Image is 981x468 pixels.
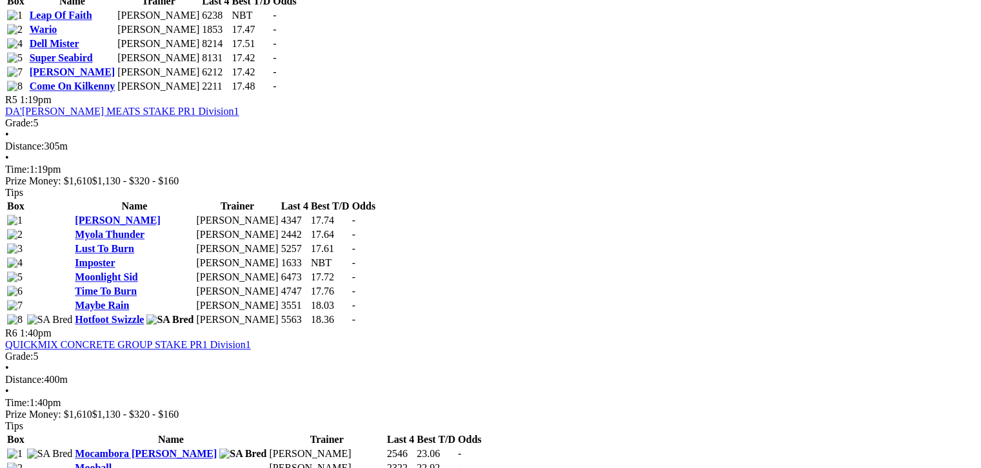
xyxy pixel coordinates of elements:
td: [PERSON_NAME] [195,242,279,255]
td: [PERSON_NAME] [195,271,279,284]
th: Trainer [268,433,385,446]
th: Name [74,433,267,446]
span: R6 [5,327,17,338]
img: 8 [7,81,23,92]
img: 4 [7,257,23,269]
span: Box [7,434,25,445]
span: - [273,52,276,63]
td: 23.06 [416,447,456,460]
img: SA Bred [219,448,266,460]
th: Trainer [195,200,279,213]
div: 1:19pm [5,164,976,175]
td: 8214 [201,37,230,50]
span: • [5,385,9,396]
td: [PERSON_NAME] [117,80,200,93]
span: - [273,81,276,92]
td: 6212 [201,66,230,79]
td: 17.51 [232,37,272,50]
div: 305m [5,141,976,152]
img: 4 [7,38,23,50]
a: Mocambora [PERSON_NAME] [75,448,217,459]
td: 2211 [201,80,230,93]
td: 18.36 [310,313,350,326]
td: 1853 [201,23,230,36]
span: - [273,10,276,21]
a: Wario [30,24,57,35]
span: - [273,66,276,77]
img: SA Bred [146,314,193,326]
th: Odds [352,200,376,213]
td: [PERSON_NAME] [195,285,279,298]
div: 400m [5,374,976,385]
img: 3 [7,243,23,255]
span: R5 [5,94,17,105]
a: Hotfoot Swizzle [75,314,144,325]
th: Last 4 [386,433,415,446]
a: Dell Mister [30,38,79,49]
span: $1,130 - $320 - $160 [92,409,179,420]
span: Tips [5,420,23,431]
td: [PERSON_NAME] [117,9,200,22]
td: 17.64 [310,228,350,241]
span: - [273,38,276,49]
img: 7 [7,300,23,311]
div: Prize Money: $1,610 [5,175,976,187]
td: [PERSON_NAME] [195,299,279,312]
span: Time: [5,164,30,175]
td: 6238 [201,9,230,22]
img: 6 [7,286,23,297]
img: 1 [7,448,23,460]
div: 5 [5,351,976,362]
span: Time: [5,397,30,408]
a: Maybe Rain [75,300,129,311]
span: - [352,243,355,254]
td: 17.42 [232,52,272,64]
td: [PERSON_NAME] [117,52,200,64]
td: [PERSON_NAME] [195,257,279,269]
a: [PERSON_NAME] [30,66,115,77]
div: 5 [5,117,976,129]
td: [PERSON_NAME] [117,66,200,79]
a: Come On Kilkenny [30,81,115,92]
img: 2 [7,229,23,240]
td: 2546 [386,447,415,460]
span: $1,130 - $320 - $160 [92,175,179,186]
td: [PERSON_NAME] [268,447,385,460]
a: Super Seabird [30,52,93,63]
td: 4747 [281,285,309,298]
a: Imposter [75,257,115,268]
th: Last 4 [281,200,309,213]
img: 5 [7,52,23,64]
span: 1:19pm [20,94,52,105]
th: Odds [457,433,482,446]
td: NBT [310,257,350,269]
td: 18.03 [310,299,350,312]
th: Best T/D [416,433,456,446]
span: • [5,362,9,373]
a: QUICKMIX CONCRETE GROUP STAKE PR1 Division1 [5,339,251,350]
td: 17.72 [310,271,350,284]
a: Time To Burn [75,286,137,297]
span: - [352,271,355,282]
img: 1 [7,215,23,226]
a: Myola Thunder [75,229,144,240]
a: Lust To Burn [75,243,134,254]
td: 3551 [281,299,309,312]
div: Prize Money: $1,610 [5,409,976,420]
span: - [458,448,461,459]
span: Distance: [5,374,44,385]
td: [PERSON_NAME] [117,37,200,50]
a: [PERSON_NAME] [75,215,160,226]
span: Grade: [5,117,34,128]
td: 2442 [281,228,309,241]
span: - [352,286,355,297]
td: 17.76 [310,285,350,298]
td: [PERSON_NAME] [117,23,200,36]
img: 2 [7,24,23,35]
td: 4347 [281,214,309,227]
span: Distance: [5,141,44,151]
a: DA'[PERSON_NAME] MEATS STAKE PR1 Division1 [5,106,239,117]
td: 1633 [281,257,309,269]
td: 17.48 [232,80,272,93]
span: Grade: [5,351,34,362]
